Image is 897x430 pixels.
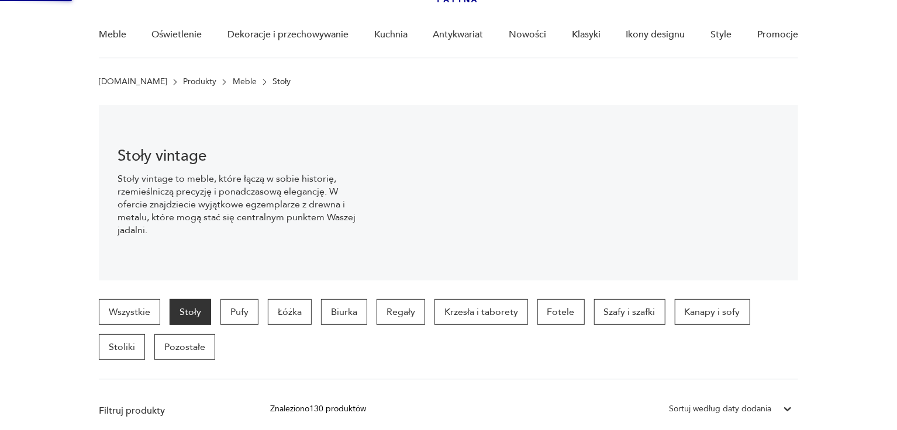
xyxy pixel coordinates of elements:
[572,12,601,57] a: Klasyki
[118,172,360,237] p: Stoły vintage to meble, które łączą w sobie historię, rzemieślniczą precyzję i ponadczasową elega...
[272,77,291,86] p: Stoły
[377,299,425,325] a: Regały
[227,12,349,57] a: Dekoracje i przechowywanie
[270,403,366,415] div: Znaleziono 130 produktów
[268,299,312,325] a: Łóżka
[374,12,408,57] a: Kuchnia
[154,334,215,360] a: Pozostałe
[220,299,258,325] a: Pufy
[537,299,585,325] a: Fotele
[433,12,484,57] a: Antykwariat
[118,149,360,163] h1: Stoły vintage
[99,404,242,417] p: Filtruj produkty
[321,299,367,325] a: Biurka
[233,77,257,86] a: Meble
[669,403,771,415] div: Sortuj według daty dodania
[710,12,732,57] a: Style
[509,12,546,57] a: Nowości
[434,299,528,325] a: Krzesła i taborety
[675,299,750,325] a: Kanapy i sofy
[757,12,798,57] a: Promocje
[170,299,211,325] a: Stoły
[594,299,665,325] a: Szafy i szafki
[626,12,685,57] a: Ikony designu
[99,299,160,325] a: Wszystkie
[183,77,216,86] a: Produkty
[151,12,202,57] a: Oświetlenie
[99,77,167,86] a: [DOMAIN_NAME]
[99,334,145,360] a: Stoliki
[99,12,126,57] a: Meble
